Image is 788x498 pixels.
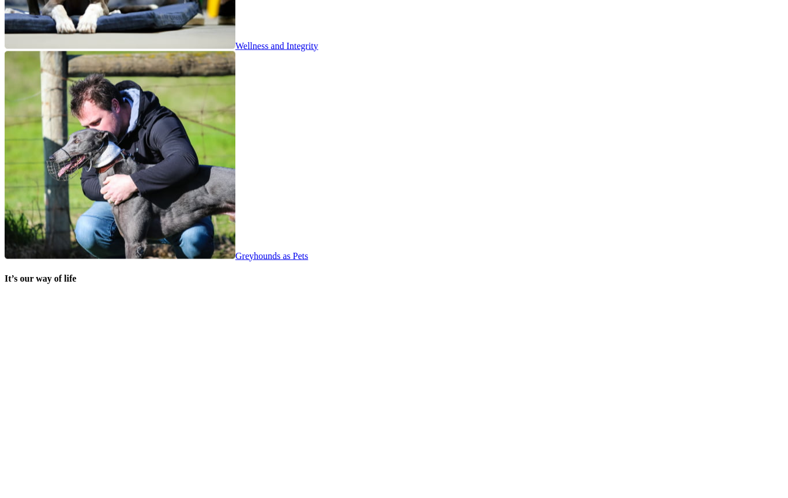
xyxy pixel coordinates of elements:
h4: It’s our way of life [5,274,783,284]
span: Wellness and Integrity [235,41,318,51]
a: Wellness and Integrity [5,41,318,51]
a: Greyhounds as Pets [5,251,308,261]
img: feature-wellness-and-integrity.jpg [5,51,235,259]
span: Greyhounds as Pets [235,251,308,261]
